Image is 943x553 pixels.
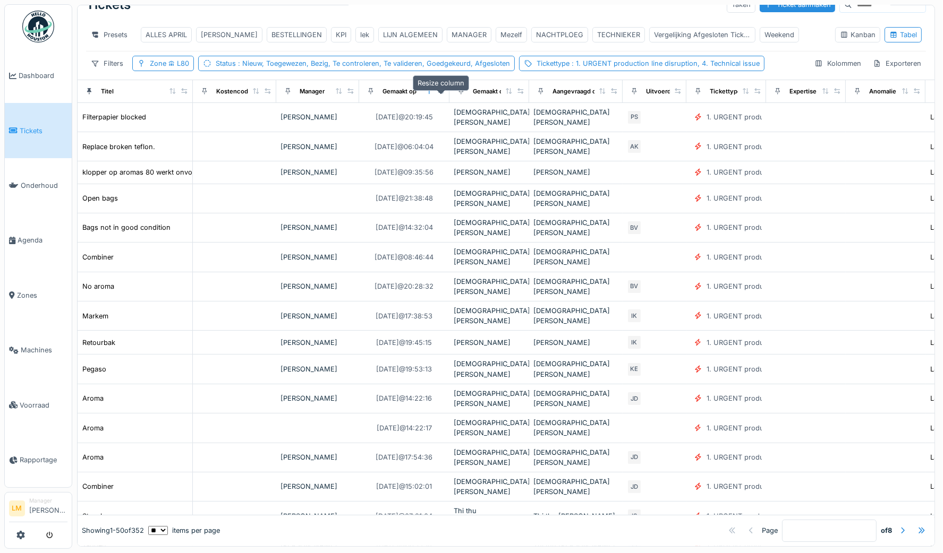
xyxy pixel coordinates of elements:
div: [PERSON_NAME] [281,452,355,462]
div: BESTELLINGEN [271,30,322,40]
a: Machines [5,323,72,377]
div: Thi thu [PERSON_NAME] [533,511,618,521]
div: KPI [336,30,346,40]
div: [PERSON_NAME] [533,338,618,348]
div: Gemaakt door [473,87,513,96]
div: LIJN ALGEMEEN [383,30,438,40]
div: [DEMOGRAPHIC_DATA][PERSON_NAME] [533,276,618,297]
div: [DEMOGRAPHIC_DATA][PERSON_NAME] [454,477,525,497]
div: Open bags [82,193,118,203]
a: Voorraad [5,377,72,432]
div: [DATE] @ 14:22:17 [377,423,432,433]
div: [DATE] @ 07:21:04 [376,511,433,521]
div: lek [360,30,369,40]
span: Tickets [20,126,67,136]
div: [PERSON_NAME] [281,252,355,262]
div: Gemaakt op [383,87,417,96]
div: Showing 1 - 50 of 352 [82,526,144,536]
div: Tickettype [710,87,741,96]
div: [DEMOGRAPHIC_DATA][PERSON_NAME] [454,247,525,267]
div: klopper op aromas 80 werkt onvoldoende [82,167,218,177]
div: items per page [148,526,220,536]
a: Tickets [5,103,72,158]
div: L80 [930,393,942,403]
div: [DATE] @ 19:53:13 [377,364,432,374]
div: Kolommen [810,56,866,71]
div: IK [627,308,642,323]
div: L80 [930,364,942,374]
div: [PERSON_NAME] [454,338,525,348]
div: [DEMOGRAPHIC_DATA][PERSON_NAME] [533,107,618,127]
div: ALLES APRIL [146,30,187,40]
div: [DEMOGRAPHIC_DATA][PERSON_NAME] [454,136,525,157]
div: Anomalie [869,87,896,96]
div: Retourbak [82,338,115,348]
div: [PERSON_NAME] [533,167,618,177]
div: AK [627,139,642,154]
div: Kanban [840,30,876,40]
div: 1. URGENT production line disruption [707,281,828,291]
div: L80 [930,338,942,348]
div: [DATE] @ 17:38:53 [376,311,433,321]
div: [DATE] @ 15:02:01 [377,481,432,491]
div: 1. URGENT production line disruption [707,481,828,491]
div: L80 [930,311,942,321]
div: [PERSON_NAME] [454,167,525,177]
div: Zone [150,58,189,68]
div: Aroma [82,393,104,403]
div: [PERSON_NAME] [281,142,355,152]
div: BV [627,279,642,294]
div: Presets [86,27,132,42]
div: L80 [930,142,942,152]
div: Resize column [413,75,469,91]
div: [PERSON_NAME] [281,167,355,177]
div: Page [762,526,778,536]
div: Filterpapier blocked [82,112,146,122]
div: Thi thu [PERSON_NAME] [454,506,525,526]
div: 1. URGENT production line disruption [707,252,828,262]
a: Dashboard [5,48,72,103]
div: 1. URGENT production line disruption [707,112,828,122]
div: [PERSON_NAME] [281,393,355,403]
div: 1. URGENT production line disruption [707,393,828,403]
div: KE [627,362,642,377]
div: Stapelaar [82,511,112,521]
div: [PERSON_NAME] [281,338,355,348]
div: [PERSON_NAME] [281,222,355,232]
div: [DEMOGRAPHIC_DATA][PERSON_NAME] [533,136,618,157]
div: [DATE] @ 06:04:04 [375,142,434,152]
div: [DATE] @ 09:35:56 [375,167,434,177]
div: [DEMOGRAPHIC_DATA][PERSON_NAME] [533,188,618,209]
div: [PERSON_NAME] [281,511,355,521]
div: JD [627,479,642,494]
div: Status [216,58,510,68]
div: [DEMOGRAPHIC_DATA][PERSON_NAME] [533,247,618,267]
div: [DATE] @ 14:32:04 [376,222,433,232]
div: L80 [930,452,942,462]
div: [PERSON_NAME] [281,112,355,122]
div: L80 [930,112,942,122]
div: [PERSON_NAME] [281,364,355,374]
span: : Nieuw, Toegewezen, Bezig, Te controleren, Te valideren, Goedgekeurd, Afgesloten [236,59,510,67]
div: [DEMOGRAPHIC_DATA][PERSON_NAME] [454,359,525,379]
div: Mezelf [500,30,522,40]
div: TECHNIEKER [597,30,640,40]
div: JD [627,391,642,406]
div: L80 [930,481,942,491]
span: : 1. URGENT production line disruption, 4. Technical issue [570,59,760,67]
div: [DEMOGRAPHIC_DATA][PERSON_NAME] [454,107,525,127]
div: [DEMOGRAPHIC_DATA][PERSON_NAME] [454,418,525,438]
div: Combiner [82,252,114,262]
div: 1. URGENT production line disruption [707,364,828,374]
div: BV [627,220,642,235]
div: Expertise [789,87,817,96]
div: Kostencode [216,87,252,96]
div: No aroma [82,281,114,291]
div: Markem [82,311,108,321]
a: Onderhoud [5,158,72,213]
div: [DEMOGRAPHIC_DATA][PERSON_NAME] [533,477,618,497]
div: Filters [86,56,128,71]
div: Titel [101,87,114,96]
div: [DEMOGRAPHIC_DATA][PERSON_NAME] [533,359,618,379]
div: Aroma [82,452,104,462]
